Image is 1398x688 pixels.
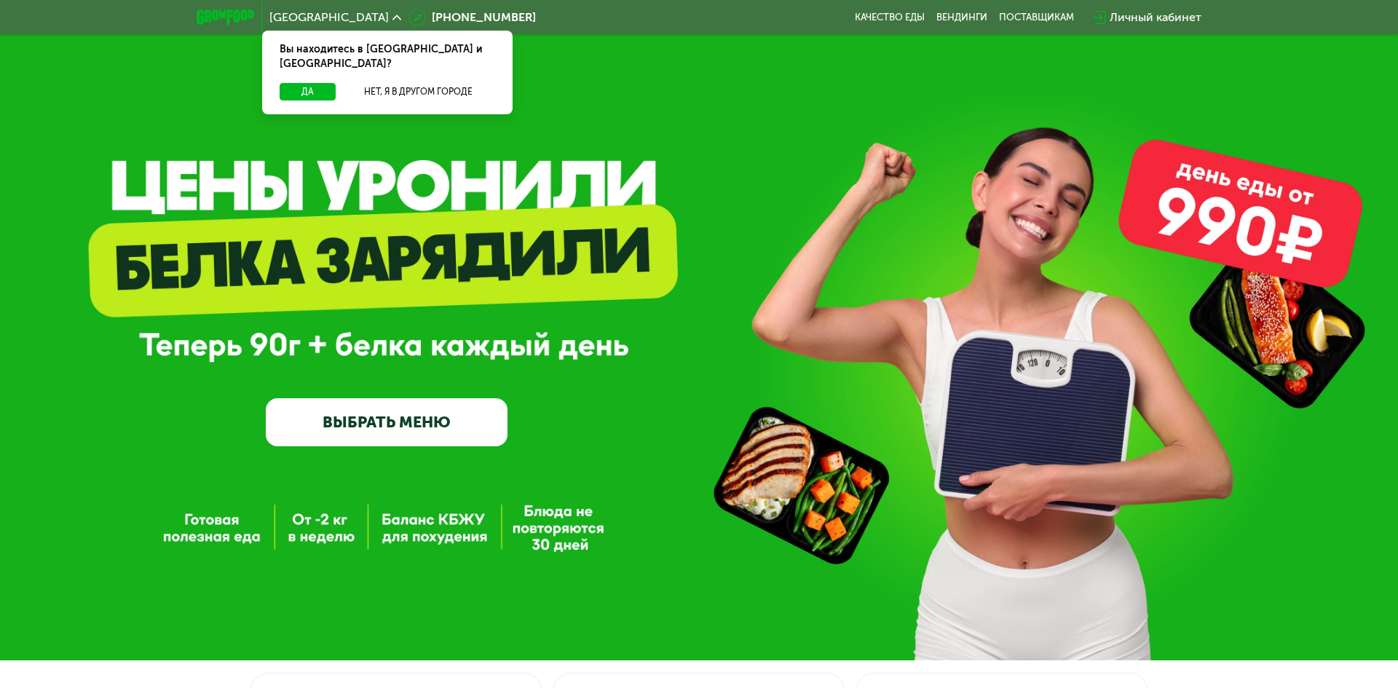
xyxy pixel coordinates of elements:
button: Да [280,83,336,100]
span: [GEOGRAPHIC_DATA] [269,12,389,23]
div: Вы находитесь в [GEOGRAPHIC_DATA] и [GEOGRAPHIC_DATA]? [262,31,513,83]
a: Вендинги [936,12,987,23]
a: Качество еды [855,12,925,23]
div: поставщикам [999,12,1074,23]
a: [PHONE_NUMBER] [408,9,536,26]
button: Нет, я в другом городе [341,83,495,100]
div: Личный кабинет [1110,9,1201,26]
a: ВЫБРАТЬ МЕНЮ [266,398,508,447]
